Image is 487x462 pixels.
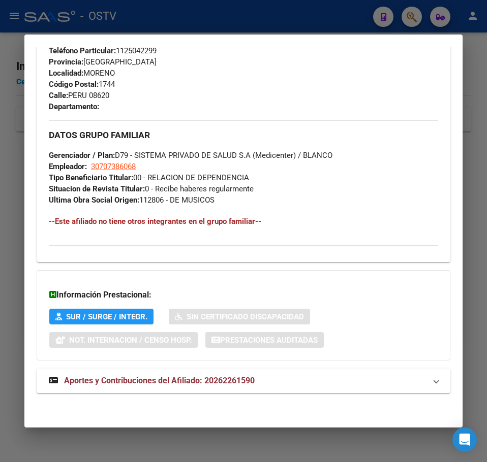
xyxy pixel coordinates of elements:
[66,312,147,321] span: SUR / SURGE / INTEGR.
[49,216,438,227] h4: --Este afiliado no tiene otros integrantes en el grupo familiar--
[49,102,99,111] strong: Departamento:
[49,80,115,89] span: 1744
[49,129,438,141] h3: DATOS GRUPO FAMILIAR
[64,376,255,385] span: Aportes y Contribuciones del Afiliado: 20262261590
[37,369,450,393] mat-expansion-panel-header: Aportes y Contribuciones del Afiliado: 20262261590
[49,289,438,301] h3: Información Prestacional:
[169,309,310,324] button: Sin Certificado Discapacidad
[91,162,136,171] span: 30707386068
[49,151,115,160] strong: Gerenciador / Plan:
[49,195,139,205] strong: Ultima Obra Social Origen:
[49,332,198,348] button: Not. Internacion / Censo Hosp.
[49,309,154,324] button: SUR / SURGE / INTEGR.
[49,184,145,193] strong: Situacion de Revista Titular:
[49,46,157,55] span: 1125042299
[49,46,116,55] strong: Teléfono Particular:
[49,69,83,78] strong: Localidad:
[49,184,254,193] span: 0 - Recibe haberes regularmente
[49,173,133,182] strong: Tipo Beneficiario Titular:
[49,57,157,67] span: [GEOGRAPHIC_DATA]
[49,151,332,160] span: D79 - SISTEMA PRIVADO DE SALUD S.A (Medicenter) / BLANCO
[49,91,68,100] strong: Calle:
[49,57,83,67] strong: Provincia:
[452,427,477,452] div: Open Intercom Messenger
[49,195,215,205] span: 112806 - DE MUSICOS
[205,332,324,348] button: Prestaciones Auditadas
[49,91,109,100] span: PERU 08620
[49,162,87,171] strong: Empleador:
[49,69,115,78] span: MORENO
[49,173,249,182] span: 00 - RELACION DE DEPENDENCIA
[220,336,318,345] span: Prestaciones Auditadas
[69,336,192,345] span: Not. Internacion / Censo Hosp.
[187,312,304,321] span: Sin Certificado Discapacidad
[49,80,99,89] strong: Código Postal:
